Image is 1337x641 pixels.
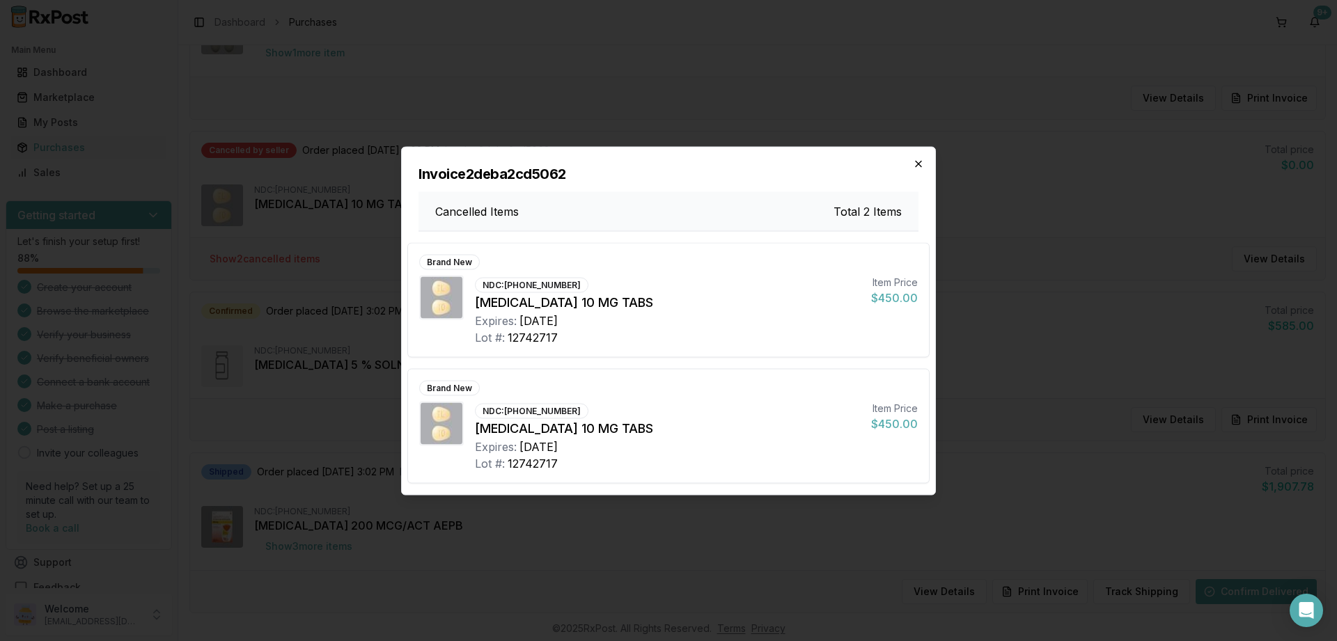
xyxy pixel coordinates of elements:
[475,418,860,438] div: [MEDICAL_DATA] 10 MG TABS
[419,380,480,395] div: Brand New
[421,402,462,444] img: Trintellix 10 MG TABS
[508,454,558,471] div: 12742717
[421,276,462,318] img: Trintellix 10 MG TABS
[419,164,918,183] h2: Invoice 2deba2cd5062
[419,254,480,269] div: Brand New
[519,438,558,454] div: [DATE]
[834,203,902,219] h3: Total 2 Items
[871,289,918,306] div: $450.00
[475,292,860,312] div: [MEDICAL_DATA] 10 MG TABS
[508,329,558,345] div: 12742717
[475,277,588,292] div: NDC: [PHONE_NUMBER]
[475,454,505,471] div: Lot #:
[871,401,918,415] div: Item Price
[475,438,517,454] div: Expires:
[519,312,558,329] div: [DATE]
[475,403,588,418] div: NDC: [PHONE_NUMBER]
[871,275,918,289] div: Item Price
[871,415,918,432] div: $450.00
[435,203,519,219] h3: Cancelled Items
[475,329,505,345] div: Lot #:
[475,312,517,329] div: Expires:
